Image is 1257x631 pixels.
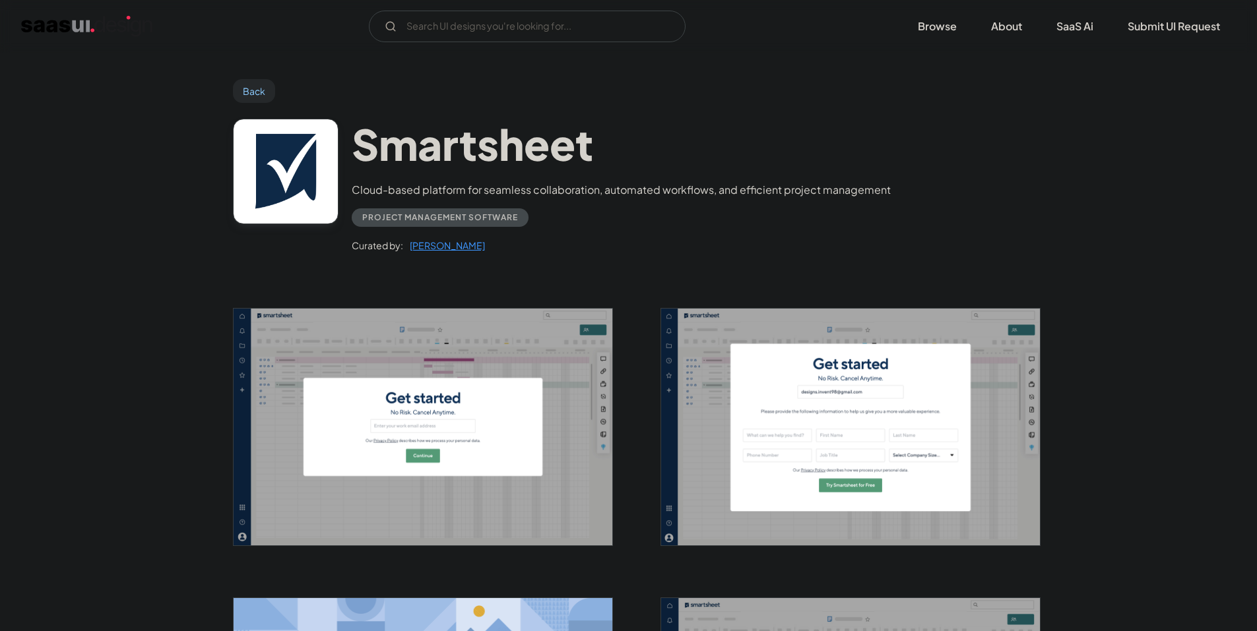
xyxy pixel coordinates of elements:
a: open lightbox [234,309,612,545]
input: Search UI designs you're looking for... [369,11,686,42]
div: Curated by: [352,237,403,253]
a: SaaS Ai [1041,12,1109,41]
img: 641ec2ad3ca306f549e39003_Smartsheet%20Welcome%20Expanded%20Screen.png [661,309,1040,545]
a: home [21,16,152,37]
a: [PERSON_NAME] [403,237,485,253]
a: open lightbox [661,309,1040,545]
div: Cloud-based platform for seamless collaboration, automated workflows, and efficient project manag... [352,182,891,198]
a: Browse [902,12,973,41]
form: Email Form [369,11,686,42]
a: Back [233,79,276,103]
h1: Smartsheet [352,119,891,169]
div: Project Management Software [362,210,518,225]
a: About [975,12,1038,41]
a: Submit UI Request [1112,12,1236,41]
img: 641ec28fdf320434d0bb5ee9_Smartsheet%20Welcome%20Screen.png [234,309,612,545]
